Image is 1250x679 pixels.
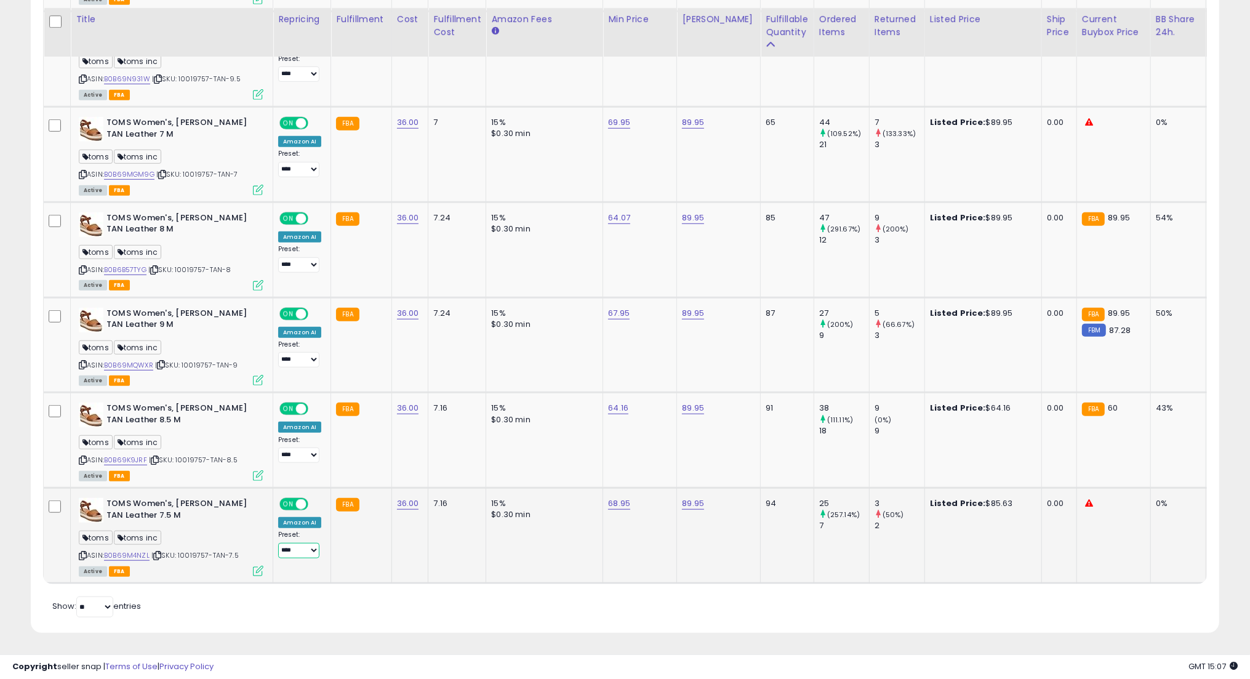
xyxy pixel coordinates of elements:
[79,117,263,194] div: ASIN:
[1047,403,1067,414] div: 0.00
[278,531,321,558] div: Preset:
[433,13,481,39] div: Fulfillment Cost
[104,360,153,371] a: B0B69MQWXR
[491,403,593,414] div: 15%
[397,13,423,26] div: Cost
[104,455,147,465] a: B0B69K9JRF
[159,661,214,672] a: Privacy Policy
[278,436,321,464] div: Preset:
[827,319,854,329] small: (200%)
[608,402,628,414] a: 64.16
[930,212,1032,223] div: $89.95
[875,235,924,246] div: 3
[930,212,986,223] b: Listed Price:
[114,531,161,545] span: toms inc
[336,13,386,26] div: Fulfillment
[148,265,231,275] span: | SKU: 10019757-TAN-8
[875,425,924,436] div: 9
[875,117,924,128] div: 7
[875,520,924,531] div: 2
[875,403,924,414] div: 9
[827,510,860,520] small: (257.14%)
[155,360,238,370] span: | SKU: 10019757-TAN-9
[278,13,326,26] div: Repricing
[114,54,161,68] span: toms inc
[306,213,326,223] span: OFF
[930,13,1036,26] div: Listed Price
[1082,308,1105,321] small: FBA
[875,415,892,425] small: (0%)
[79,212,103,237] img: 41z8CS8OAmL._SL40_.jpg
[79,498,103,523] img: 41z8CS8OAmL._SL40_.jpg
[152,74,241,84] span: | SKU: 10019757-TAN-9.5
[12,661,57,672] strong: Copyright
[883,319,915,329] small: (66.67%)
[278,422,321,433] div: Amazon AI
[491,308,593,319] div: 15%
[819,117,869,128] div: 44
[79,150,113,164] span: toms
[151,550,239,560] span: | SKU: 10019757-TAN-7.5
[336,403,359,416] small: FBA
[491,13,598,26] div: Amazon Fees
[682,402,704,414] a: 89.95
[433,498,476,509] div: 7.16
[109,90,130,100] span: FBA
[106,117,256,143] b: TOMS Women's, [PERSON_NAME] TAN Leather 7 M
[278,327,321,338] div: Amazon AI
[766,212,804,223] div: 85
[766,117,804,128] div: 65
[1082,13,1145,39] div: Current Buybox Price
[491,212,593,223] div: 15%
[433,308,476,319] div: 7.24
[819,330,869,341] div: 9
[106,498,256,524] b: TOMS Women's, [PERSON_NAME] TAN Leather 7.5 M
[114,435,161,449] span: toms inc
[875,139,924,150] div: 3
[79,403,103,427] img: 41z8CS8OAmL._SL40_.jpg
[766,13,808,39] div: Fulfillable Quantity
[930,497,986,509] b: Listed Price:
[79,245,113,259] span: toms
[766,403,804,414] div: 91
[306,499,326,510] span: OFF
[930,308,1032,319] div: $89.95
[79,435,113,449] span: toms
[1156,498,1196,509] div: 0%
[766,498,804,509] div: 94
[491,509,593,520] div: $0.30 min
[281,404,296,414] span: ON
[114,150,161,164] span: toms inc
[875,330,924,341] div: 3
[109,185,130,196] span: FBA
[104,265,146,275] a: B0B6B57TYG
[336,308,359,321] small: FBA
[827,415,853,425] small: (111.11%)
[1047,13,1072,39] div: Ship Price
[608,497,630,510] a: 68.95
[104,169,154,180] a: B0B69MGM9G
[819,235,869,246] div: 12
[1156,13,1201,39] div: BB Share 24h.
[278,517,321,528] div: Amazon AI
[306,118,326,129] span: OFF
[281,118,296,129] span: ON
[105,661,158,672] a: Terms of Use
[79,403,263,480] div: ASIN:
[79,471,107,481] span: All listings currently available for purchase on Amazon
[278,340,321,368] div: Preset:
[52,600,141,612] span: Show: entries
[79,308,103,332] img: 41z8CS8OAmL._SL40_.jpg
[433,212,476,223] div: 7.24
[875,308,924,319] div: 5
[79,22,263,98] div: ASIN:
[930,116,986,128] b: Listed Price:
[883,510,904,520] small: (50%)
[766,308,804,319] div: 87
[397,497,419,510] a: 36.00
[397,402,419,414] a: 36.00
[397,116,419,129] a: 36.00
[79,117,103,142] img: 41z8CS8OAmL._SL40_.jpg
[491,117,593,128] div: 15%
[875,212,924,223] div: 9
